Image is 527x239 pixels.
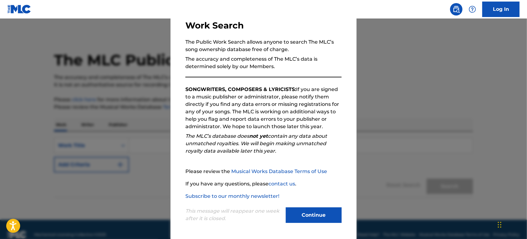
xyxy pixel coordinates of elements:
[185,55,342,70] p: The accuracy and completeness of The MLC’s data is determined solely by our Members.
[453,6,460,13] img: search
[466,3,479,15] div: Help
[7,5,31,14] img: MLC Logo
[231,168,327,174] a: Musical Works Database Terms of Use
[185,86,296,92] strong: SONGWRITERS, COMPOSERS & LYRICISTS:
[185,86,342,130] p: If you are signed to a music publisher or administrator, please notify them directly if you find ...
[450,3,463,15] a: Public Search
[185,180,342,188] p: If you have any questions, please .
[469,6,476,13] img: help
[498,215,502,234] div: Drag
[482,2,520,17] a: Log In
[268,181,295,187] a: contact us
[249,133,268,139] strong: not yet
[185,38,342,53] p: The Public Work Search allows anyone to search The MLC’s song ownership database free of charge.
[496,209,527,239] iframe: Chat Widget
[185,193,279,199] a: Subscribe to our monthly newsletter!
[185,207,282,222] p: This message will reappear one week after it is closed.
[185,168,342,175] p: Please review the
[185,133,327,154] em: The MLC’s database does contain any data about unmatched royalties. We will begin making unmatche...
[286,207,342,223] button: Continue
[185,9,342,31] h3: Welcome to The MLC's Public Work Search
